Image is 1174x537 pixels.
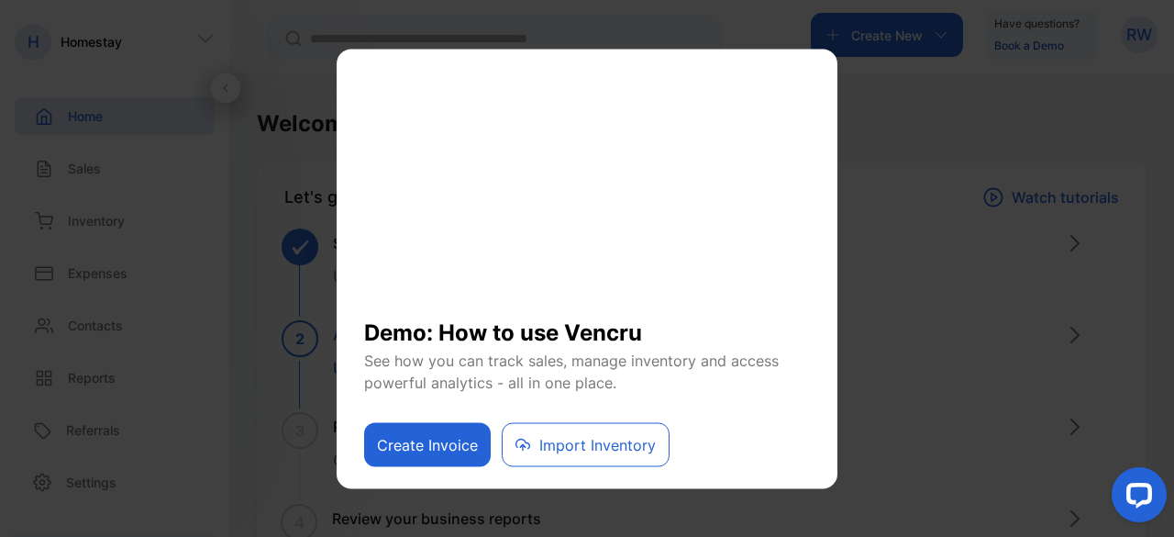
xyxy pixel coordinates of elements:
[364,349,810,393] p: See how you can track sales, manage inventory and access powerful analytics - all in one place.
[1097,460,1174,537] iframe: LiveChat chat widget
[364,422,491,466] button: Create Invoice
[364,301,810,349] h1: Demo: How to use Vencru
[502,422,670,466] button: Import Inventory
[364,72,810,301] iframe: YouTube video player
